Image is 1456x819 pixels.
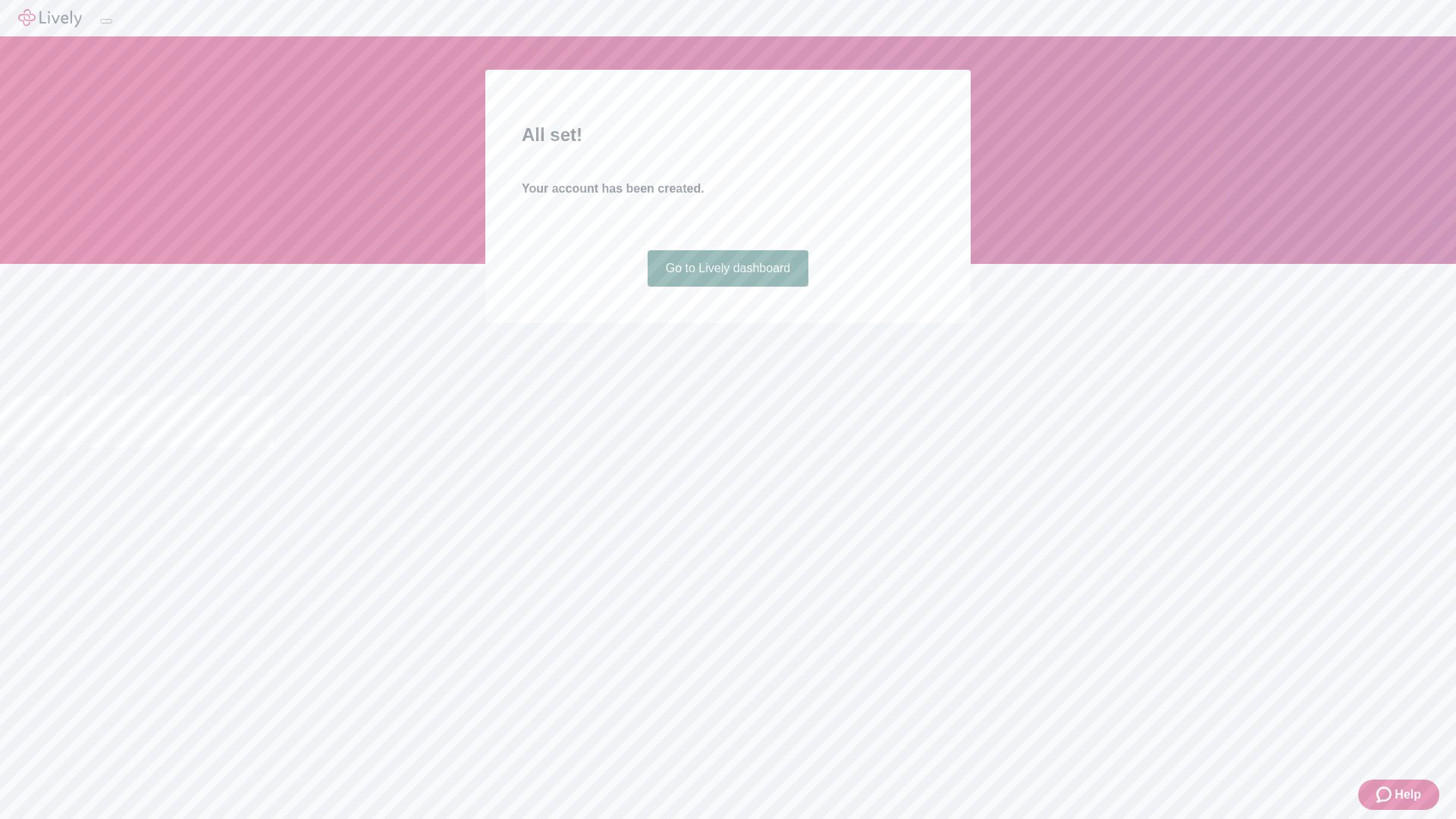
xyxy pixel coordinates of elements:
[100,19,112,24] button: Log out
[648,250,809,287] a: Go to Lively dashboard
[522,180,934,198] h4: Your account has been created.
[1358,780,1439,810] button: Zendesk support iconHelp
[1395,786,1421,804] span: Help
[18,9,82,27] img: Lively
[1376,786,1395,804] svg: Zendesk support icon
[522,121,934,149] h2: All set!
